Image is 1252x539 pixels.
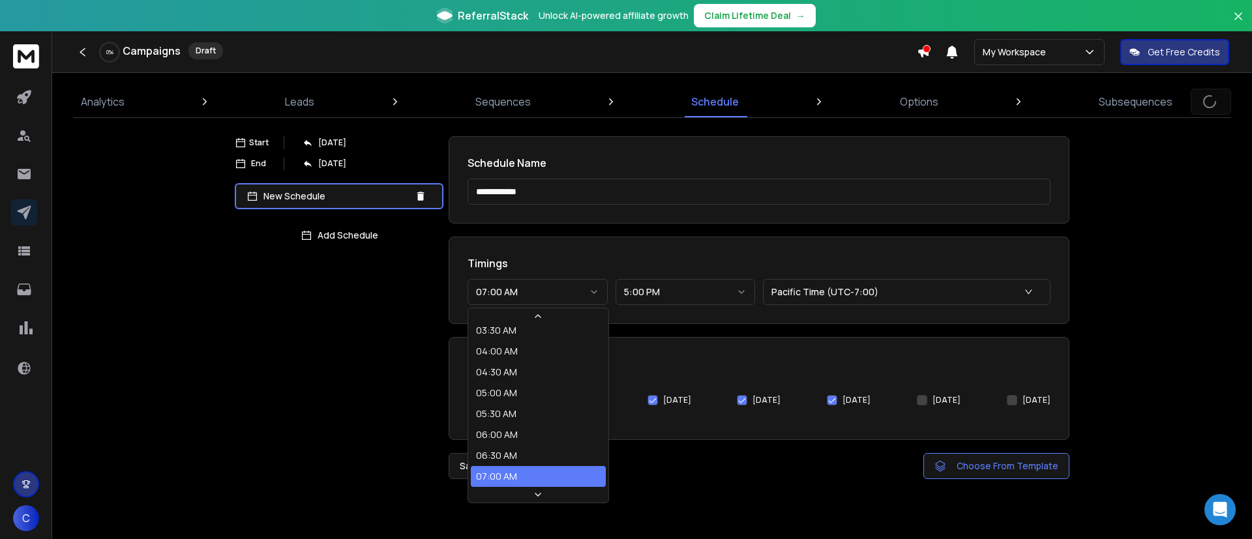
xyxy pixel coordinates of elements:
button: 5:00 PM [616,279,756,305]
span: → [796,9,805,22]
p: Options [900,94,938,109]
label: [DATE] [842,395,871,405]
label: [DATE] [663,395,691,405]
p: Get Free Credits [1148,46,1220,59]
p: [DATE] [318,138,346,148]
div: 06:00 AM [476,428,518,441]
button: 07:00 AM [468,279,608,305]
button: Add Schedule [235,222,443,248]
div: 07:00 AM [476,470,517,483]
label: [DATE] [753,395,781,405]
span: Choose From Template [957,459,1058,473]
div: 05:30 AM [476,407,516,420]
div: Draft [188,42,223,59]
p: Schedule [691,94,739,109]
div: 06:30 AM [476,449,517,462]
div: 03:30 AM [476,324,516,337]
p: [DATE] [318,158,346,169]
p: Start [249,138,269,148]
label: [DATE] [932,395,961,405]
div: Open Intercom Messenger [1204,494,1236,525]
h1: Schedule Name [468,155,1051,171]
p: Subsequences [1099,94,1172,109]
span: C [13,505,39,531]
p: New Schedule [263,190,410,203]
button: Claim Lifetime Deal [694,4,816,27]
div: 05:00 AM [476,386,517,400]
h1: Campaigns [123,43,181,59]
p: 0 % [106,48,113,56]
p: End [251,158,266,169]
label: [DATE] [1022,395,1051,405]
p: Sequences [475,94,531,109]
h1: Days [468,356,1051,371]
span: ReferralStack [458,8,528,23]
p: Unlock AI-powered affiliate growth [539,9,689,22]
h1: Timings [468,255,1051,271]
button: Save asTemplate [449,453,546,479]
p: Pacific Time (UTC-7:00) [771,285,884,299]
p: Leads [285,94,314,109]
button: Close banner [1230,8,1247,39]
div: 04:30 AM [476,366,517,379]
div: 04:00 AM [476,345,518,358]
p: My Workspace [983,46,1051,59]
p: Analytics [81,94,125,109]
